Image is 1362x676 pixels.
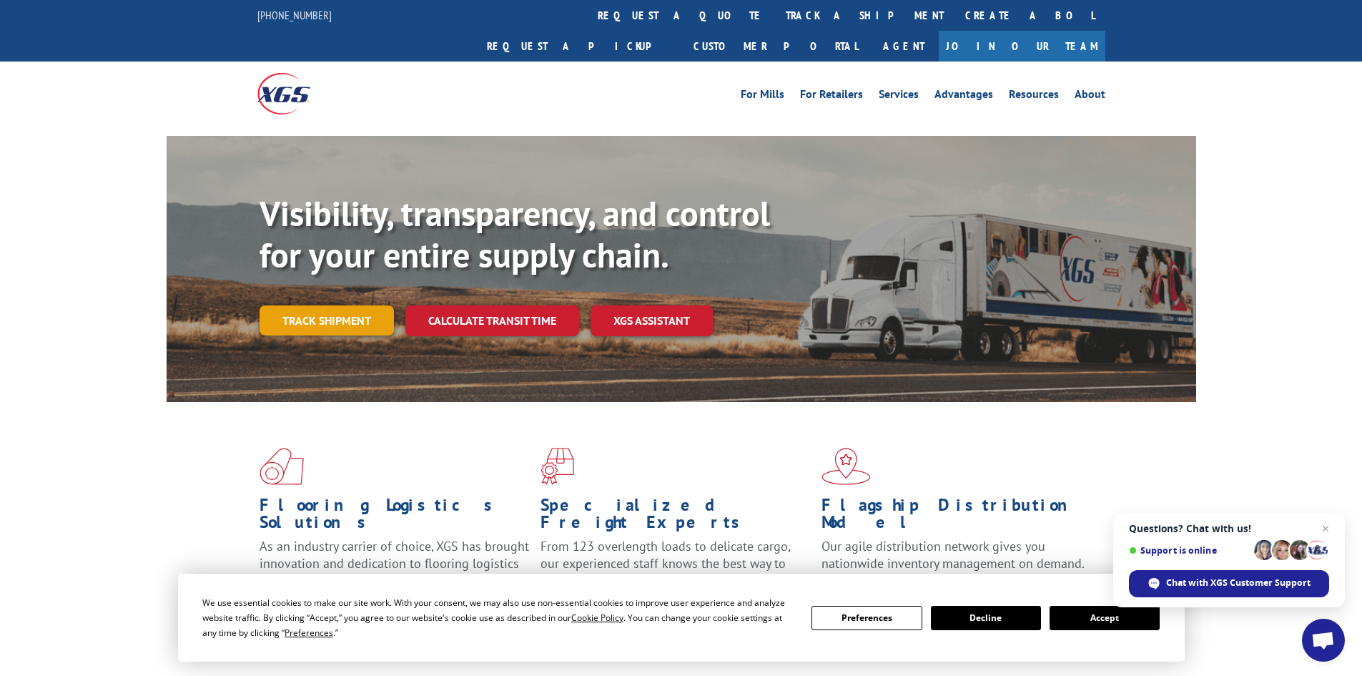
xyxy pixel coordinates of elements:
a: Advantages [934,89,993,104]
div: Cookie Consent Prompt [178,574,1185,662]
a: For Mills [741,89,784,104]
a: About [1075,89,1105,104]
button: Preferences [811,606,922,630]
div: We use essential cookies to make our site work. With your consent, we may also use non-essential ... [202,595,794,640]
h1: Flooring Logistics Solutions [260,496,530,538]
a: Customer Portal [683,31,869,62]
a: For Retailers [800,89,863,104]
span: Cookie Policy [571,612,623,624]
img: xgs-icon-total-supply-chain-intelligence-red [260,448,304,485]
a: [PHONE_NUMBER] [257,8,332,22]
a: Agent [869,31,939,62]
span: Close chat [1317,520,1334,537]
span: Support is online [1129,545,1249,556]
a: XGS ASSISTANT [591,305,713,336]
span: Preferences [285,627,333,639]
span: As an industry carrier of choice, XGS has brought innovation and dedication to flooring logistics... [260,538,529,589]
div: Chat with XGS Customer Support [1129,570,1329,597]
a: Join Our Team [939,31,1105,62]
h1: Specialized Freight Experts [541,496,811,538]
a: Track shipment [260,305,394,335]
img: xgs-icon-flagship-distribution-model-red [821,448,871,485]
button: Decline [931,606,1041,630]
h1: Flagship Distribution Model [821,496,1092,538]
a: Calculate transit time [405,305,579,336]
a: Resources [1009,89,1059,104]
b: Visibility, transparency, and control for your entire supply chain. [260,191,770,277]
img: xgs-icon-focused-on-flooring-red [541,448,574,485]
span: Chat with XGS Customer Support [1166,577,1311,589]
button: Accept [1050,606,1160,630]
a: Request a pickup [476,31,683,62]
a: Services [879,89,919,104]
div: Open chat [1302,619,1345,662]
span: Questions? Chat with us! [1129,523,1329,534]
p: From 123 overlength loads to delicate cargo, our experienced staff knows the best way to move you... [541,538,811,602]
span: Our agile distribution network gives you nationwide inventory management on demand. [821,538,1085,572]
